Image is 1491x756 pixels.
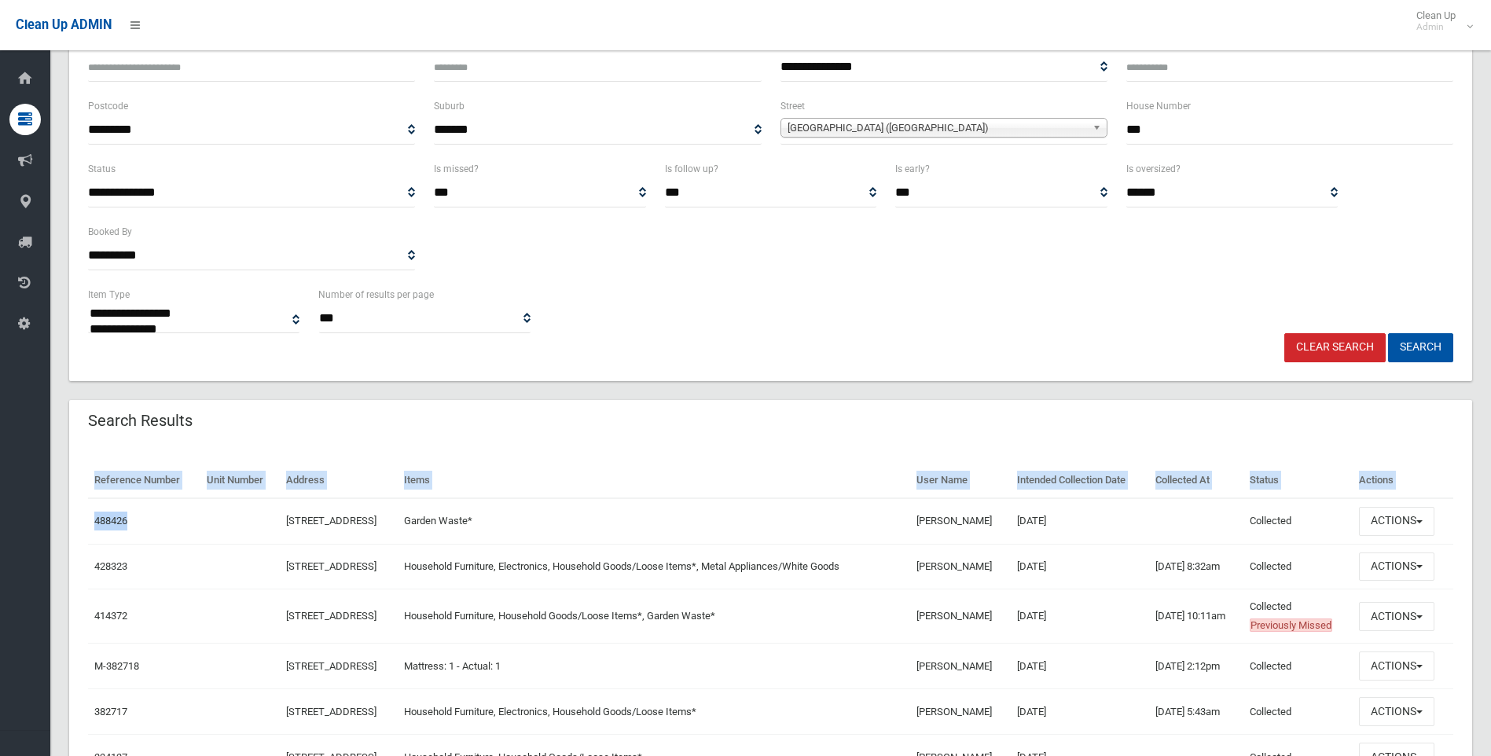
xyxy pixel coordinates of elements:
span: [GEOGRAPHIC_DATA] ([GEOGRAPHIC_DATA]) [788,119,1086,138]
label: Is follow up? [665,160,718,178]
span: Previously Missed [1250,618,1332,632]
small: Admin [1416,21,1456,33]
td: Collected [1243,589,1352,644]
button: Actions [1359,552,1434,582]
button: Actions [1359,602,1434,631]
label: Is early? [895,160,930,178]
label: Status [88,160,116,178]
td: Collected [1243,689,1352,735]
td: Collected [1243,644,1352,689]
td: Household Furniture, Electronics, Household Goods/Loose Items* [398,689,910,735]
label: Number of results per page [318,286,434,303]
a: [STREET_ADDRESS] [286,610,376,622]
a: [STREET_ADDRESS] [286,660,376,672]
a: Clear Search [1284,333,1386,362]
td: [PERSON_NAME] [910,498,1011,544]
label: Postcode [88,97,128,115]
th: Items [398,463,910,498]
label: Is oversized? [1126,160,1181,178]
a: 488426 [94,515,127,527]
label: Suburb [434,97,465,115]
td: Collected [1243,498,1352,544]
td: [PERSON_NAME] [910,644,1011,689]
td: Collected [1243,544,1352,589]
span: Clean Up [1408,9,1471,33]
th: Actions [1353,463,1453,498]
header: Search Results [69,406,211,436]
button: Actions [1359,697,1434,726]
td: Garden Waste* [398,498,910,544]
a: [STREET_ADDRESS] [286,515,376,527]
td: [PERSON_NAME] [910,689,1011,735]
label: House Number [1126,97,1191,115]
button: Actions [1359,651,1434,681]
td: [DATE] 5:43am [1149,689,1243,735]
td: Mattress: 1 - Actual: 1 [398,644,910,689]
td: [DATE] 2:12pm [1149,644,1243,689]
a: M-382718 [94,660,139,672]
td: [PERSON_NAME] [910,589,1011,644]
label: Booked By [88,223,132,240]
td: [DATE] [1011,544,1149,589]
a: [STREET_ADDRESS] [286,706,376,717]
td: [PERSON_NAME] [910,544,1011,589]
a: 414372 [94,610,127,622]
a: [STREET_ADDRESS] [286,560,376,572]
a: 428323 [94,560,127,572]
label: Item Type [88,286,130,303]
td: [DATE] 10:11am [1149,589,1243,644]
td: [DATE] 8:32am [1149,544,1243,589]
td: [DATE] [1011,498,1149,544]
button: Search [1388,333,1453,362]
th: Address [280,463,398,498]
label: Is missed? [434,160,479,178]
th: Status [1243,463,1352,498]
label: Street [780,97,805,115]
td: [DATE] [1011,689,1149,735]
td: Household Furniture, Electronics, Household Goods/Loose Items*, Metal Appliances/White Goods [398,544,910,589]
span: Clean Up ADMIN [16,17,112,32]
td: [DATE] [1011,589,1149,644]
th: Intended Collection Date [1011,463,1149,498]
td: Household Furniture, Household Goods/Loose Items*, Garden Waste* [398,589,910,644]
th: Reference Number [88,463,200,498]
td: [DATE] [1011,644,1149,689]
th: User Name [910,463,1011,498]
th: Collected At [1149,463,1243,498]
button: Actions [1359,507,1434,536]
th: Unit Number [200,463,280,498]
a: 382717 [94,706,127,717]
